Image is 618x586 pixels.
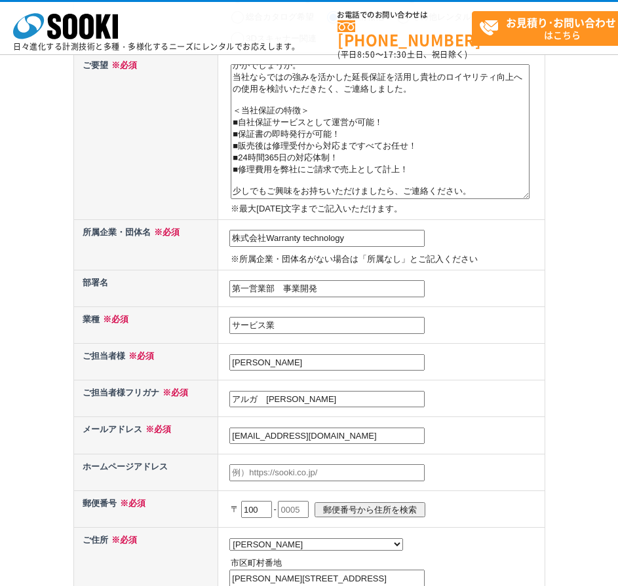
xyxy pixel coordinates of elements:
input: 郵便番号から住所を検索 [315,502,425,517]
p: ※最大[DATE]文字までご記入いただけます。 [231,202,541,216]
p: ※所属企業・団体名がない場合は「所属なし」とご記入ください [231,253,541,266]
span: (平日 ～ 土日、祝日除く) [338,48,467,60]
th: ご要望 [73,53,218,219]
input: 0005 [278,501,309,518]
span: ※必須 [108,535,137,545]
input: 例）ソーキ タロウ [229,391,425,408]
span: お電話でのお問い合わせは [338,11,472,19]
input: 例）https://sooki.co.jp/ [229,464,425,481]
strong: お見積り･お問い合わせ [506,14,616,30]
th: 郵便番号 [73,490,218,527]
th: 所属企業・団体名 [73,219,218,270]
span: ※必須 [117,498,145,508]
input: 例）example@sooki.co.jp [229,428,425,445]
a: [PHONE_NUMBER] [338,20,472,47]
th: ご担当者様 [73,344,218,380]
th: 業種 [73,306,218,343]
p: 市区町村番地 [231,557,541,570]
input: 例）創紀 太郎 [229,354,425,371]
input: 550 [241,501,272,518]
span: ※必須 [159,388,188,397]
span: 17:30 [383,48,407,60]
input: 例）カスタマーサポート部 [229,280,425,297]
p: 日々進化する計測技術と多種・多様化するニーズにレンタルでお応えします。 [13,43,300,50]
span: ※必須 [142,424,171,434]
p: 〒 - [231,495,541,524]
span: ※必須 [100,314,128,324]
th: ご担当者様フリガナ [73,380,218,417]
input: 例）株式会社ソーキ [229,230,425,247]
span: 8:50 [357,48,376,60]
input: 業種不明の場合、事業内容を記載ください [229,317,425,334]
span: ※必須 [125,351,154,361]
th: 部署名 [73,270,218,306]
th: ホームページアドレス [73,454,218,490]
span: ※必須 [151,227,180,237]
span: ※必須 [108,60,137,70]
th: メールアドレス [73,417,218,454]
